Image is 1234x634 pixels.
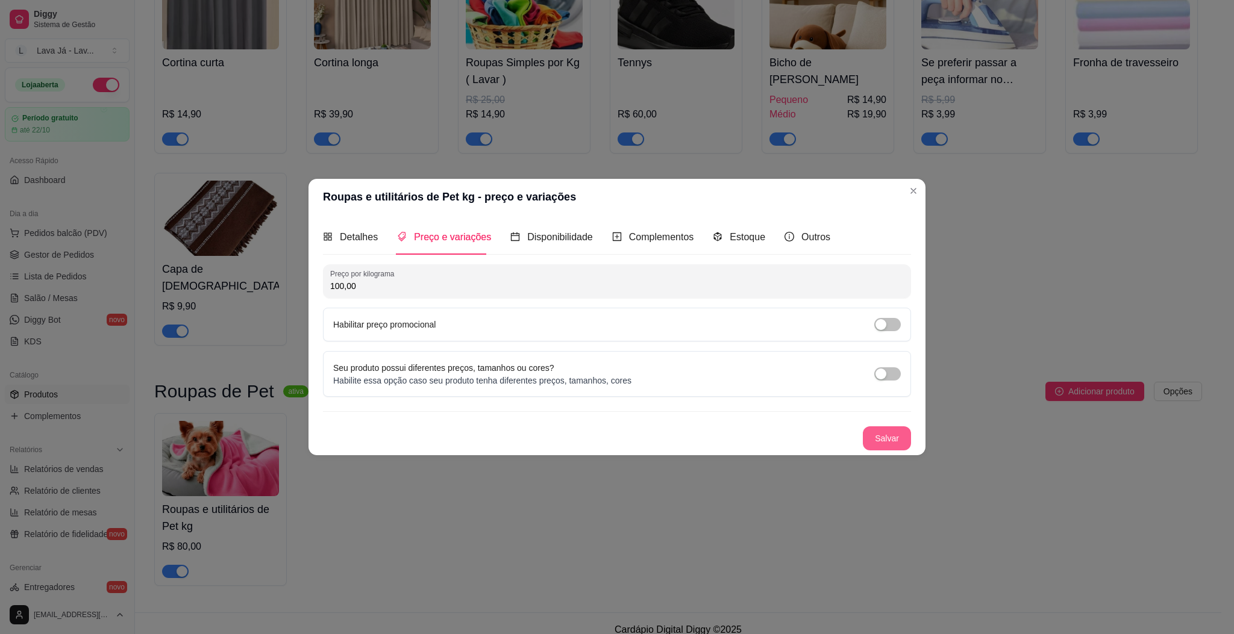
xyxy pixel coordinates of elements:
[333,374,631,387] p: Habilite essa opção caso seu produto tenha diferentes preços, tamanhos, cores
[330,269,398,279] label: Preço por kilograma
[801,232,830,242] span: Outros
[510,232,520,241] span: calendar
[904,181,923,200] button: Close
[713,232,722,241] span: code-sandbox
[629,232,694,242] span: Complementos
[397,232,407,241] span: tags
[527,232,593,242] span: Disponibilidade
[330,280,904,292] input: Preço por kilograma
[340,232,378,242] span: Detalhes
[414,232,491,242] span: Preço e variações
[612,232,622,241] span: plus-square
[333,320,436,329] label: Habilitar preço promocional
[323,232,333,241] span: appstore
[333,363,554,373] label: Seu produto possui diferentes preços, tamanhos ou cores?
[730,232,765,242] span: Estoque
[863,426,911,450] button: Salvar
[308,179,925,215] header: Roupas e utilitários de Pet kg - preço e variações
[785,232,794,241] span: info-circle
